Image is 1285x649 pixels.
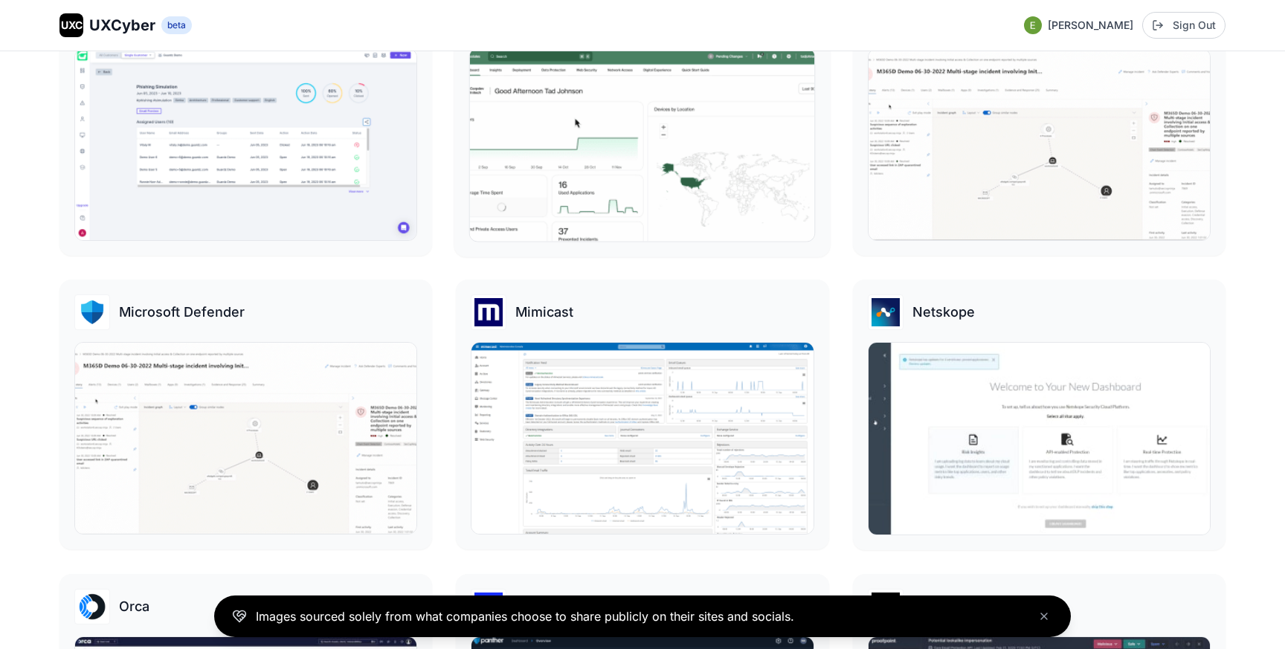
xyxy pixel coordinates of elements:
img: Netskope gallery [869,343,1210,535]
span: UXC [61,18,83,33]
img: Microsoft gallery [869,49,1210,241]
h3: Netskope [912,302,975,323]
button: Sign Out [1142,12,1226,39]
img: Microsoft Defender gallery [75,343,416,534]
img: Netskope logo [869,295,903,329]
img: Island gallery [470,48,815,242]
a: Microsoft Defender logoMicrosoft DefenderMicrosoft Defender gallery [59,280,432,550]
span: beta [161,16,192,34]
span: UXCyber [89,15,155,36]
a: Netskope logoNetskopeNetskope gallery [853,280,1226,550]
a: Mimicast logoMimicastMimicast gallery [456,280,828,550]
a: UXCUXCyberbeta [59,13,192,37]
img: Mimicast gallery [471,343,813,534]
h3: Mimicast [515,302,573,323]
button: Close banner [1035,607,1053,625]
img: Profile [1024,16,1042,34]
img: Guardz gallery [75,49,416,240]
img: Mimicast logo [471,295,506,329]
p: Images sourced solely from what companies choose to share publicly on their sites and socials. [256,607,794,625]
span: [PERSON_NAME] [1048,18,1133,33]
h3: Microsoft Defender [119,302,245,323]
img: Microsoft Defender logo [75,295,109,329]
